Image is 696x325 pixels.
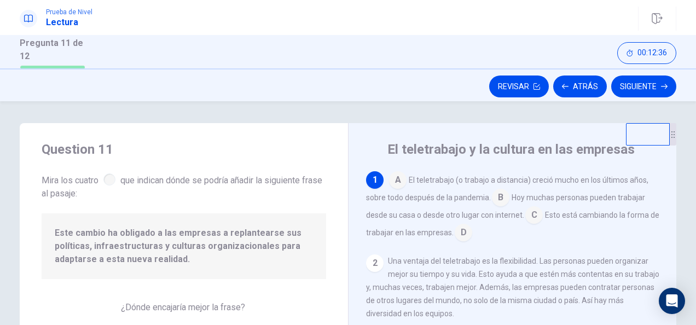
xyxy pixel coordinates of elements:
[46,16,92,29] h1: Lectura
[659,288,685,314] div: Open Intercom Messenger
[489,76,549,97] button: Revisar
[637,49,667,57] span: 00:12:36
[611,76,676,97] button: Siguiente
[42,141,326,158] h4: Question 11
[121,302,247,312] span: ¿Dónde encajaría mejor la frase?
[389,171,407,189] span: A
[492,189,509,206] span: B
[20,37,90,63] h1: Pregunta 11 de 12
[366,176,648,202] span: El teletrabajo (o trabajo a distancia) creció mucho en los últimos años, sobre todo después de la...
[553,76,607,97] button: Atrás
[366,171,384,189] div: 1
[366,254,384,272] div: 2
[366,257,659,318] span: Una ventaja del teletrabajo es la flexibilidad. Las personas pueden organizar mejor su tiempo y s...
[617,42,676,64] button: 00:12:36
[42,171,326,200] span: Mira los cuatro que indican dónde se podría añadir la siguiente frase al pasaje:
[387,141,635,158] h4: El teletrabajo y la cultura en las empresas
[455,224,472,241] span: D
[46,8,92,16] span: Prueba de Nivel
[55,227,313,266] span: Este cambio ha obligado a las empresas a replantearse sus políticas, infraestructuras y culturas ...
[525,206,543,224] span: C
